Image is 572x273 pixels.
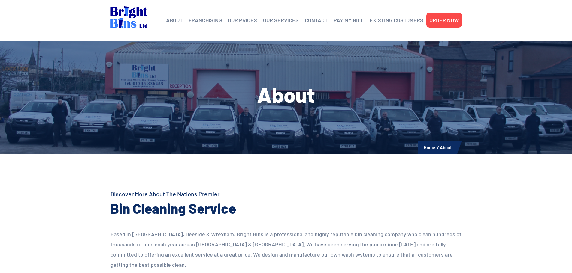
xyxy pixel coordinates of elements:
[110,190,336,198] h4: Discover More About The Nations Premier
[110,229,462,270] p: Based in [GEOGRAPHIC_DATA], Deeside & Wrexham, Bright Bins is a professional and highly reputable...
[189,16,222,25] a: FRANCHISING
[370,16,423,25] a: EXISTING CUSTOMERS
[305,16,328,25] a: CONTACT
[228,16,257,25] a: OUR PRICES
[440,144,452,151] li: About
[110,84,462,105] h1: About
[263,16,299,25] a: OUR SERVICES
[166,16,183,25] a: ABOUT
[424,145,435,150] a: Home
[334,16,364,25] a: PAY MY BILL
[110,199,336,217] h2: Bin Cleaning Service
[429,16,459,25] a: ORDER NOW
